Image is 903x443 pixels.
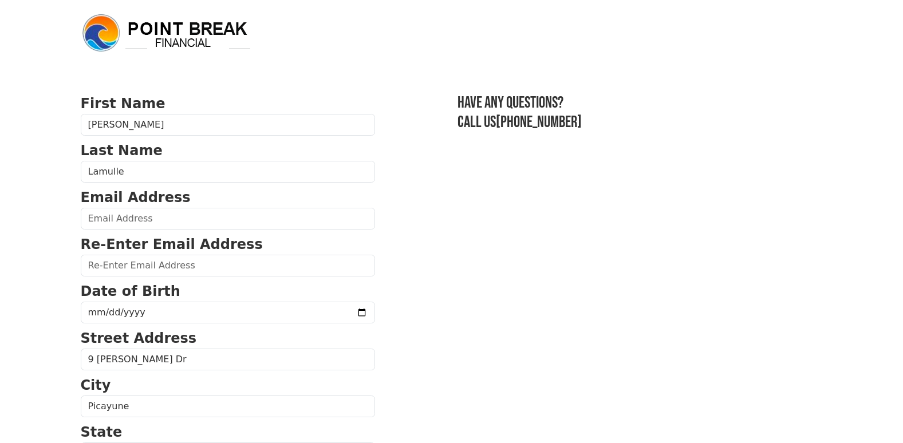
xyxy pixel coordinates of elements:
[458,113,823,132] h3: Call us
[458,93,823,113] h3: Have any questions?
[81,330,197,346] strong: Street Address
[81,255,375,276] input: Re-Enter Email Address
[81,96,165,112] strong: First Name
[81,395,375,417] input: City
[81,143,163,159] strong: Last Name
[81,13,253,54] img: logo.png
[81,424,123,440] strong: State
[81,208,375,230] input: Email Address
[81,114,375,136] input: First Name
[81,283,180,299] strong: Date of Birth
[81,161,375,183] input: Last Name
[496,113,582,132] a: [PHONE_NUMBER]
[81,189,191,205] strong: Email Address
[81,349,375,370] input: Street Address
[81,236,263,252] strong: Re-Enter Email Address
[81,377,111,393] strong: City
